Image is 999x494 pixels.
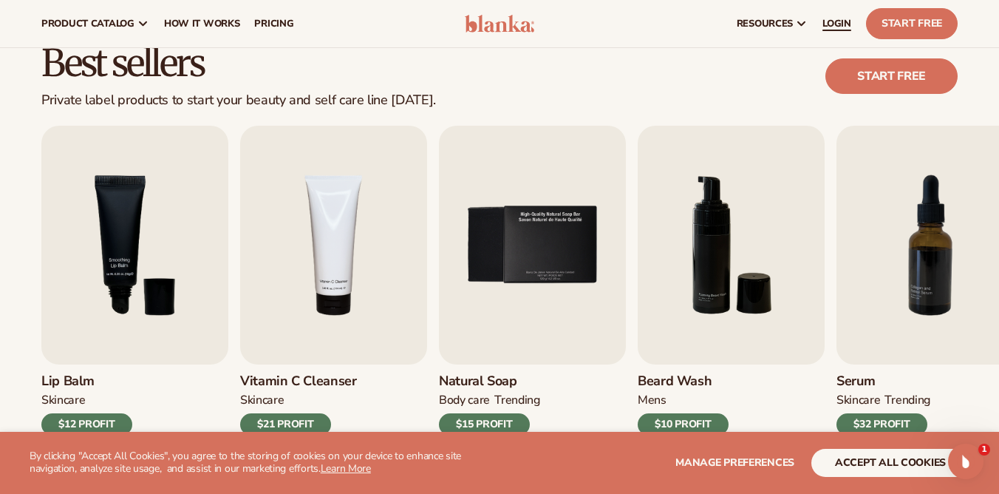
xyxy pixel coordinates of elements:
div: TRENDING [494,393,539,408]
h3: Natural Soap [439,373,540,390]
div: mens [638,393,666,408]
div: BODY Care [439,393,490,408]
div: Private label products to start your beauty and self care line [DATE]. [41,92,436,109]
button: accept all cookies [811,449,969,477]
a: Learn More [321,461,371,476]
p: By clicking "Accept All Cookies", you agree to the storing of cookies on your device to enhance s... [30,450,494,476]
a: 4 / 9 [240,126,427,436]
div: Skincare [240,393,284,408]
span: 1 [978,444,990,456]
div: SKINCARE [836,393,880,408]
a: 6 / 9 [638,126,825,436]
span: How It Works [164,18,240,30]
a: Start free [825,58,958,94]
h2: Best sellers [41,44,436,84]
a: 3 / 9 [41,126,228,436]
span: product catalog [41,18,134,30]
div: SKINCARE [41,393,85,408]
button: Manage preferences [675,449,794,477]
h3: Beard Wash [638,373,729,390]
span: pricing [254,18,293,30]
img: logo [465,15,534,33]
h3: Serum [836,373,930,390]
span: resources [737,18,793,30]
div: $12 PROFIT [41,413,132,436]
div: $32 PROFIT [836,413,927,436]
div: $15 PROFIT [439,413,530,436]
div: $21 PROFIT [240,413,331,436]
h3: Lip Balm [41,373,132,390]
span: LOGIN [822,18,851,30]
a: Start Free [866,8,958,39]
span: Manage preferences [675,456,794,470]
a: 5 / 9 [439,126,626,436]
iframe: Intercom live chat [948,444,983,479]
div: TRENDING [884,393,930,408]
div: $10 PROFIT [638,413,729,436]
h3: Vitamin C Cleanser [240,373,357,390]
